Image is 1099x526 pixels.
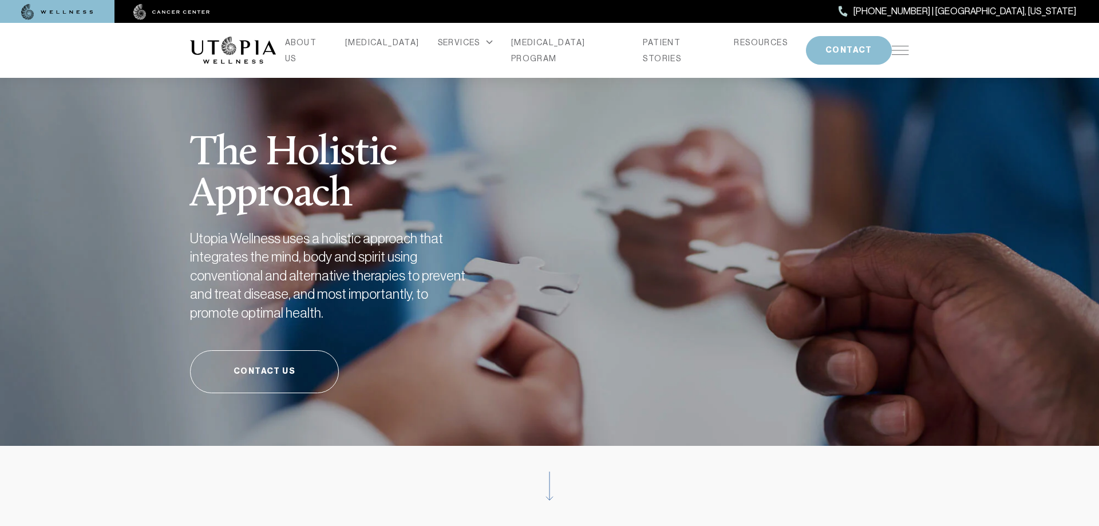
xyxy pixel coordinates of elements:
[190,105,528,216] h1: The Holistic Approach
[345,34,420,50] a: [MEDICAL_DATA]
[438,34,493,50] div: SERVICES
[806,36,892,65] button: CONTACT
[133,4,210,20] img: cancer center
[839,4,1076,19] a: [PHONE_NUMBER] | [GEOGRAPHIC_DATA], [US_STATE]
[190,230,476,323] h2: Utopia Wellness uses a holistic approach that integrates the mind, body and spirit using conventi...
[643,34,715,66] a: PATIENT STORIES
[285,34,327,66] a: ABOUT US
[734,34,788,50] a: RESOURCES
[892,46,909,55] img: icon-hamburger
[190,350,339,393] a: Contact Us
[190,37,276,64] img: logo
[511,34,625,66] a: [MEDICAL_DATA] PROGRAM
[21,4,93,20] img: wellness
[853,4,1076,19] span: [PHONE_NUMBER] | [GEOGRAPHIC_DATA], [US_STATE]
